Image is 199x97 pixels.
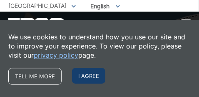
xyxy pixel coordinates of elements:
p: We use cookies to understand how you use our site and to improve your experience. To view our pol... [8,32,191,60]
span: I agree [72,68,105,84]
a: EDCD logo. Return to the homepage. [8,18,64,26]
a: Tell me more [8,68,62,85]
a: privacy policy [34,51,78,60]
span: [GEOGRAPHIC_DATA] [8,2,67,9]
